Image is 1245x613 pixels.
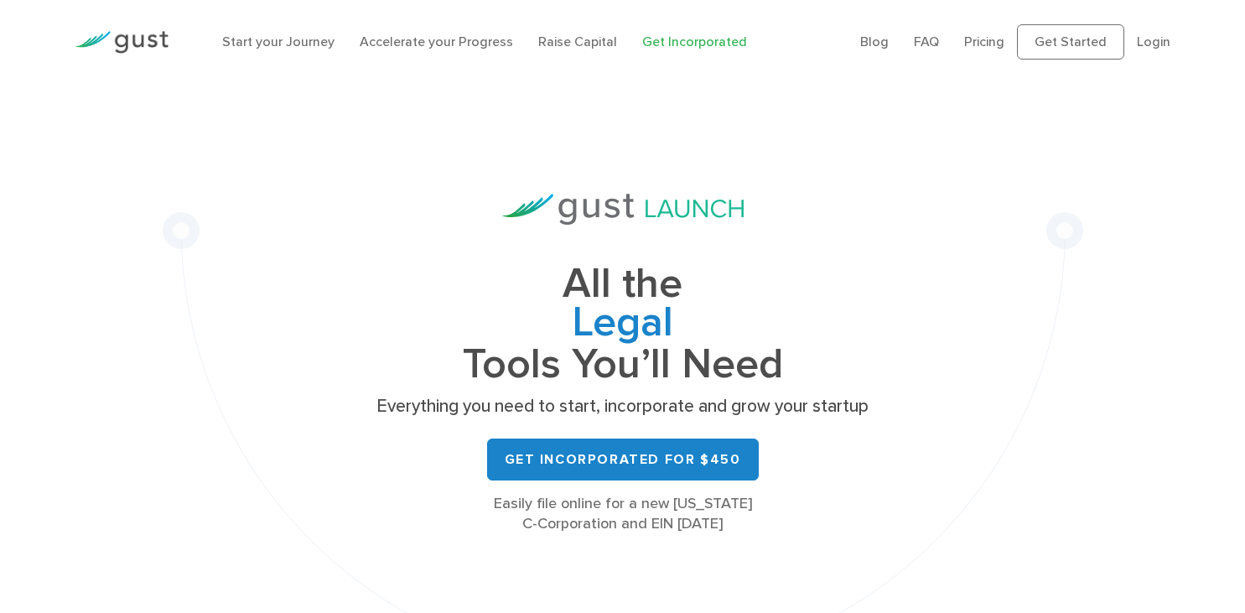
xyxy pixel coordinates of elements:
[371,304,874,345] span: Legal
[75,31,169,54] img: Gust Logo
[502,194,744,225] img: Gust Launch Logo
[1137,34,1170,49] a: Login
[371,494,874,534] div: Easily file online for a new [US_STATE] C-Corporation and EIN [DATE]
[371,395,874,418] p: Everything you need to start, incorporate and grow your startup
[371,265,874,383] h1: All the Tools You’ll Need
[1017,24,1124,60] a: Get Started
[964,34,1004,49] a: Pricing
[914,34,939,49] a: FAQ
[487,439,759,481] a: Get Incorporated for $450
[538,34,617,49] a: Raise Capital
[860,34,889,49] a: Blog
[642,34,747,49] a: Get Incorporated
[222,34,335,49] a: Start your Journey
[360,34,513,49] a: Accelerate your Progress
